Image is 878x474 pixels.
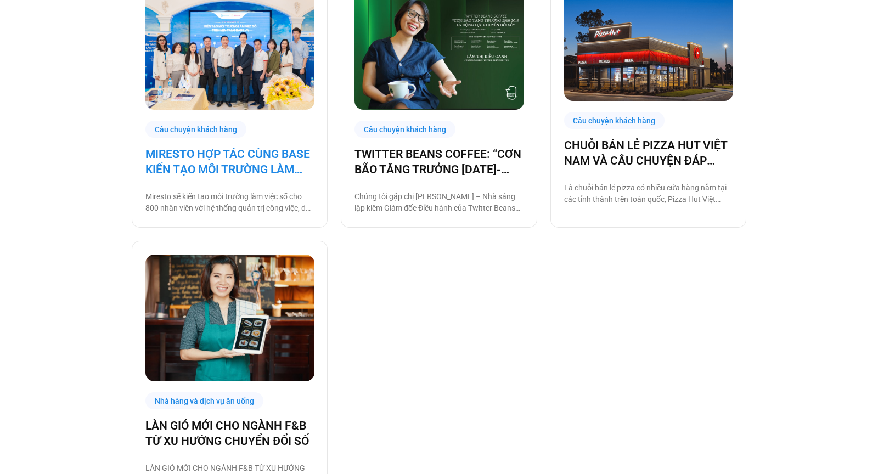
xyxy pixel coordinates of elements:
[145,392,263,409] div: Nhà hàng và dịch vụ ăn uống
[564,138,733,168] a: CHUỖI BÁN LẺ PIZZA HUT VIỆT NAM VÀ CÂU CHUYỆN ĐÁP ỨNG NHU CẦU TUYỂN DỤNG CÙNG BASE E-HIRING
[354,121,455,138] div: Câu chuyện khách hàng
[354,191,523,214] p: Chúng tôi gặp chị [PERSON_NAME] – Nhà sáng lập kiêm Giám đốc Điều hành của Twitter Beans Coffee t...
[145,418,314,449] a: LÀN GIÓ MỚI CHO NGÀNH F&B TỪ XU HƯỚNG CHUYỂN ĐỔI SỐ
[564,182,733,205] p: Là chuỗi bán lẻ pizza có nhiều cửa hàng nằm tại các tỉnh thành trên toàn quốc, Pizza Hut Việt Nam...
[145,121,246,138] div: Câu chuyện khách hàng
[564,112,665,129] div: Câu chuyện khách hàng
[354,146,523,177] a: TWITTER BEANS COFFEE: “CƠN BÃO TĂNG TRƯỞNG [DATE]-[DATE] LÀ ĐỘNG LỰC CHUYỂN ĐỔI SỐ”
[145,146,314,177] a: MIRESTO HỢP TÁC CÙNG BASE KIẾN TẠO MÔI TRƯỜNG LÀM VIỆC SỐ
[145,191,314,214] p: Miresto sẽ kiến tạo môi trường làm việc số cho 800 nhân viên với hệ thống quản trị công việc, dự ...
